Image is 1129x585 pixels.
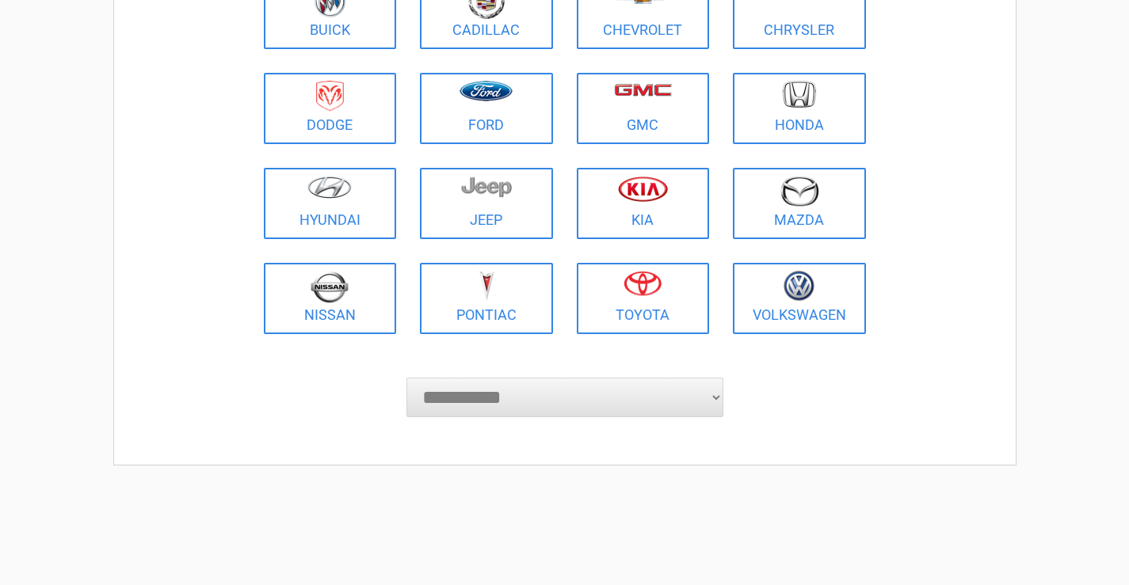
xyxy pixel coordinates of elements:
img: kia [618,176,668,202]
a: Kia [577,168,710,239]
a: Pontiac [420,263,553,334]
a: Hyundai [264,168,397,239]
a: Nissan [264,263,397,334]
a: GMC [577,73,710,144]
img: honda [783,81,816,108]
img: volkswagen [784,271,814,302]
img: jeep [461,176,512,198]
img: gmc [614,83,672,97]
a: Honda [733,73,866,144]
img: ford [460,81,513,101]
a: Jeep [420,168,553,239]
img: dodge [316,81,344,112]
img: toyota [624,271,662,296]
a: Ford [420,73,553,144]
img: hyundai [307,176,352,199]
img: nissan [311,271,349,303]
a: Toyota [577,263,710,334]
img: pontiac [479,271,494,301]
img: mazda [780,176,819,207]
a: Volkswagen [733,263,866,334]
a: Mazda [733,168,866,239]
a: Dodge [264,73,397,144]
